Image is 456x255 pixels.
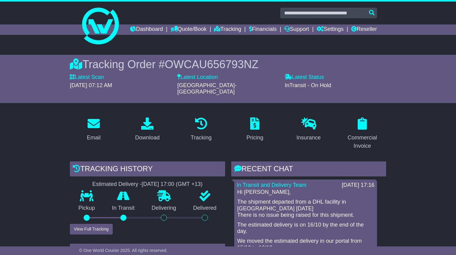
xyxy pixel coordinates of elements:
[70,161,225,178] div: Tracking history
[135,134,160,142] div: Download
[79,248,168,253] span: © One World Courier 2025. All rights reserved.
[237,222,374,235] p: The estimated delivery is on 16/10 by the end of the day.
[243,115,267,144] a: Pricing
[237,199,374,219] p: The shipment departed from a DHL facility in [GEOGRAPHIC_DATA] [DATE] There is no issue being rai...
[165,58,258,71] span: OWCAU656793NZ
[214,24,241,35] a: Tracking
[87,134,100,142] div: Email
[185,205,225,212] p: Delivered
[231,161,386,178] div: RECENT CHAT
[342,134,382,150] div: Commercial Invoice
[171,24,207,35] a: Quote/Book
[70,205,104,212] p: Pickup
[187,115,216,144] a: Tracking
[177,82,236,95] span: [GEOGRAPHIC_DATA]-[GEOGRAPHIC_DATA]
[141,181,202,188] div: [DATE] 17:00 (GMT +13)
[130,24,163,35] a: Dashboard
[70,82,112,88] span: [DATE] 07:12 AM
[191,134,212,142] div: Tracking
[237,189,374,196] p: Hi [PERSON_NAME],
[237,182,307,188] a: In Transit and Delivery Team
[104,205,143,212] p: In Transit
[131,115,164,144] a: Download
[177,74,218,81] label: Latest Location
[83,115,104,144] a: Email
[342,182,375,189] div: [DATE] 17:16
[247,134,263,142] div: Pricing
[70,224,112,235] button: View Full Tracking
[70,181,225,188] div: Estimated Delivery -
[296,134,321,142] div: Insurance
[292,115,325,144] a: Insurance
[284,24,309,35] a: Support
[249,24,277,35] a: Financials
[338,115,386,152] a: Commercial Invoice
[237,238,374,251] p: We moved the estimated delivery in our portal from 15/10 to 16/10
[351,24,377,35] a: Reseller
[285,82,331,88] span: InTransit - On Hold
[70,58,386,71] div: Tracking Order #
[143,205,185,212] p: Delivering
[70,74,104,81] label: Latest Scan
[285,74,324,81] label: Latest Status
[317,24,344,35] a: Settings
